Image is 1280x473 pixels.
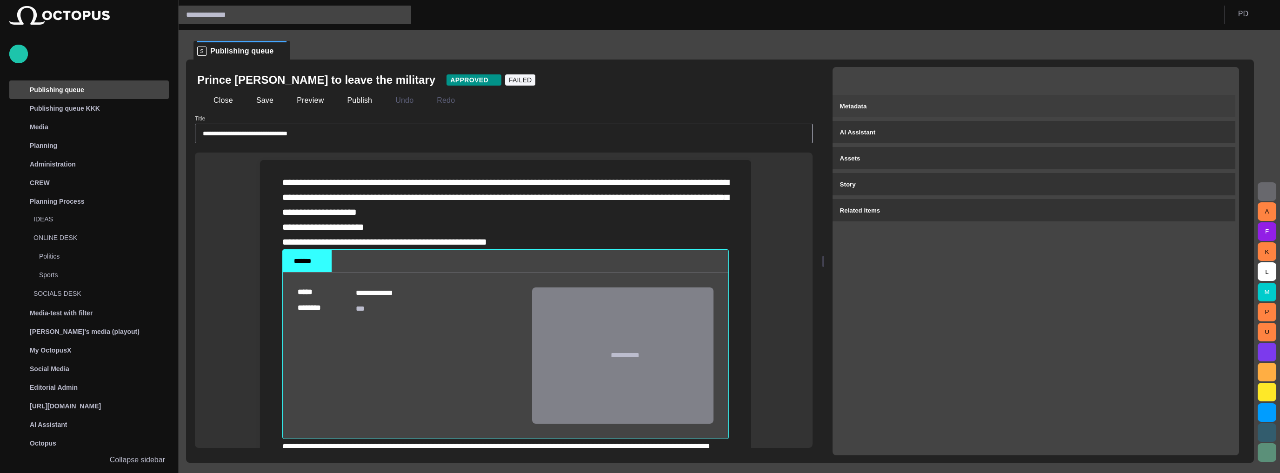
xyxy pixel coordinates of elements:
button: Close [197,92,236,109]
p: P D [1238,8,1248,20]
p: Editorial Admin [30,383,78,392]
div: AI Assistant [9,415,169,434]
div: IDEAS [15,211,169,229]
span: AI Assistant [840,129,876,136]
p: S [197,47,207,56]
button: PD [1231,6,1274,22]
p: IDEAS [33,214,169,224]
p: CREW [30,178,50,187]
p: Media [30,122,48,132]
span: Assets [840,155,860,162]
button: Assets [833,147,1235,169]
h2: Prince William to leave the military [197,73,435,87]
button: Story [833,173,1235,195]
p: Octopus [30,439,56,448]
p: [PERSON_NAME]'s media (playout) [30,327,140,336]
span: Metadata [840,103,867,110]
button: F [1258,222,1276,241]
div: [URL][DOMAIN_NAME] [9,397,169,415]
label: Title [195,115,205,123]
div: Media-test with filter [9,304,169,322]
p: [URL][DOMAIN_NAME] [30,401,101,411]
p: Social Media [30,364,69,373]
span: Story [840,181,856,188]
span: Related items [840,207,880,214]
p: AI Assistant [30,420,67,429]
button: Publish [331,92,375,109]
div: SPublishing queue [193,41,290,60]
button: U [1258,323,1276,341]
span: FAILED [509,75,532,85]
span: Publishing queue [210,47,273,56]
img: Octopus News Room [9,6,110,25]
div: [PERSON_NAME]'s media (playout) [9,322,169,341]
p: Publishing queue KKK [30,104,100,113]
div: Sports [20,266,169,285]
p: Planning Process [30,197,84,206]
div: Politics [20,248,169,266]
button: APPROVED [447,74,501,86]
p: Sports [39,270,169,280]
button: Metadata [833,95,1235,117]
div: Media [9,118,169,136]
p: Planning [30,141,57,150]
p: Collapse sidebar [110,454,165,466]
p: My OctopusX [30,346,71,355]
button: Collapse sidebar [9,451,169,469]
button: P [1258,303,1276,321]
p: Administration [30,160,76,169]
div: Publishing queue [9,80,169,99]
div: Octopus [9,434,169,453]
p: ONLINE DESK [33,233,150,242]
p: SOCIALS DESK [33,289,150,298]
button: Save [240,92,277,109]
button: L [1258,262,1276,281]
button: M [1258,283,1276,301]
p: Politics [39,252,169,261]
button: K [1258,242,1276,261]
button: Preview [280,92,327,109]
button: Related items [833,199,1235,221]
p: Media-test with filter [30,308,93,318]
button: A [1258,202,1276,221]
button: AI Assistant [833,121,1235,143]
p: Publishing queue [30,85,84,94]
div: CREW [9,173,169,192]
